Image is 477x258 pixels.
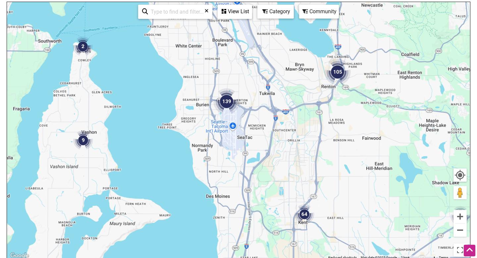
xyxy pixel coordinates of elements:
div: 64 [294,204,314,224]
div: See a list of the visible businesses [218,5,252,19]
div: Filter by Community [299,5,339,19]
div: Category [258,5,293,18]
div: 9 [73,130,93,150]
button: Zoom in [453,210,467,223]
div: Community [300,5,338,18]
div: View List [218,5,251,18]
div: Filter by category [257,5,294,19]
button: Toggle fullscreen view [453,243,467,257]
div: Scroll Back to Top [464,245,475,256]
div: 10 [450,206,470,226]
div: Type to search and filter [138,5,212,19]
button: Zoom out [453,224,467,237]
div: 105 [324,59,351,85]
div: 139 [213,88,240,115]
button: Drag Pegman onto the map to open Street View [453,186,467,199]
button: Your Location [453,168,467,182]
input: Type to find and filter... [148,5,208,18]
div: 2 [73,36,93,56]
